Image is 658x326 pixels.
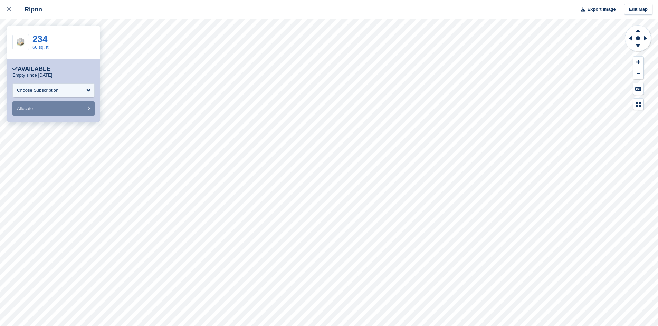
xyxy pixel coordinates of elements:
button: Keyboard Shortcuts [633,83,643,95]
button: Map Legend [633,99,643,110]
span: Allocate [17,106,33,111]
a: 234 [32,34,47,44]
button: Zoom In [633,57,643,68]
button: Zoom Out [633,68,643,79]
div: Available [12,66,50,72]
div: Choose Subscription [17,87,58,94]
a: Edit Map [624,4,652,15]
a: 60 sq. ft [32,45,48,50]
button: Export Image [576,4,616,15]
span: Export Image [587,6,616,13]
p: Empty since [DATE] [12,72,52,78]
div: Ripon [18,5,42,13]
button: Allocate [12,101,95,116]
img: SCA-58sqft.jpg [13,37,29,48]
